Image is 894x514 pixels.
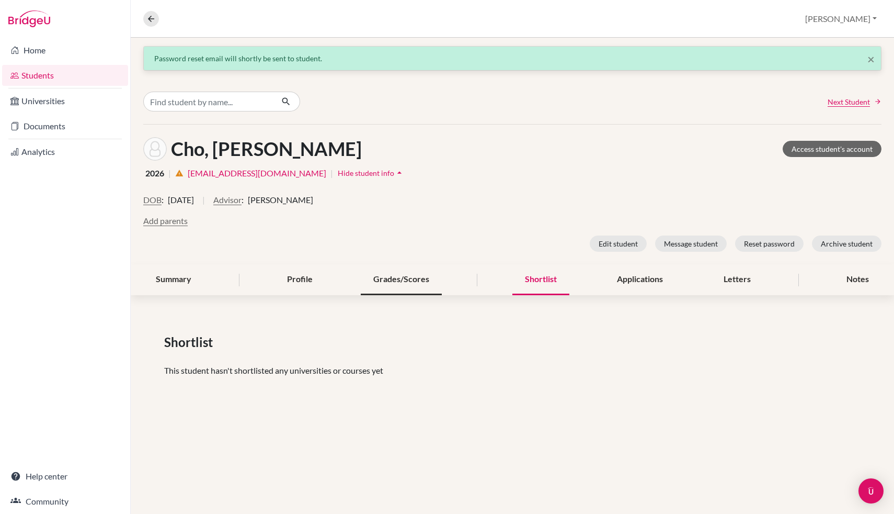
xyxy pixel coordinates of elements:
[164,333,217,352] span: Shortlist
[168,167,171,180] span: |
[2,65,128,86] a: Students
[867,53,875,65] button: Close
[330,167,333,180] span: |
[834,264,881,295] div: Notes
[145,167,164,180] span: 2026
[828,96,870,107] span: Next Student
[171,138,362,160] h1: Cho, [PERSON_NAME]
[590,236,647,252] button: Edit student
[867,51,875,66] span: ×
[143,215,188,227] button: Add parents
[168,194,194,206] span: [DATE]
[2,91,128,111] a: Universities
[162,194,164,206] span: :
[800,9,881,29] button: [PERSON_NAME]
[175,169,184,177] i: warning
[8,10,50,27] img: Bridge-U
[143,194,162,206] button: DOB
[655,236,727,252] button: Message student
[735,236,804,252] button: Reset password
[858,478,884,504] div: Open Intercom Messenger
[783,141,881,157] a: Access student's account
[154,53,870,64] div: Password reset email will shortly be sent to student.
[512,264,569,295] div: Shortlist
[337,165,405,181] button: Hide student infoarrow_drop_up
[143,137,167,161] img: Young Chan Cho's avatar
[394,167,405,178] i: arrow_drop_up
[812,236,881,252] button: Archive student
[143,264,204,295] div: Summary
[274,264,325,295] div: Profile
[338,169,394,177] span: Hide student info
[188,167,326,180] a: [EMAIL_ADDRESS][DOMAIN_NAME]
[213,194,242,206] button: Advisor
[2,141,128,162] a: Analytics
[828,96,881,107] a: Next Student
[2,466,128,487] a: Help center
[248,194,313,206] span: [PERSON_NAME]
[202,194,205,215] span: |
[143,92,273,111] input: Find student by name...
[242,194,244,206] span: :
[711,264,763,295] div: Letters
[2,491,128,512] a: Community
[361,264,442,295] div: Grades/Scores
[164,364,861,377] p: This student hasn't shortlisted any universities or courses yet
[2,116,128,137] a: Documents
[604,264,675,295] div: Applications
[2,40,128,61] a: Home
